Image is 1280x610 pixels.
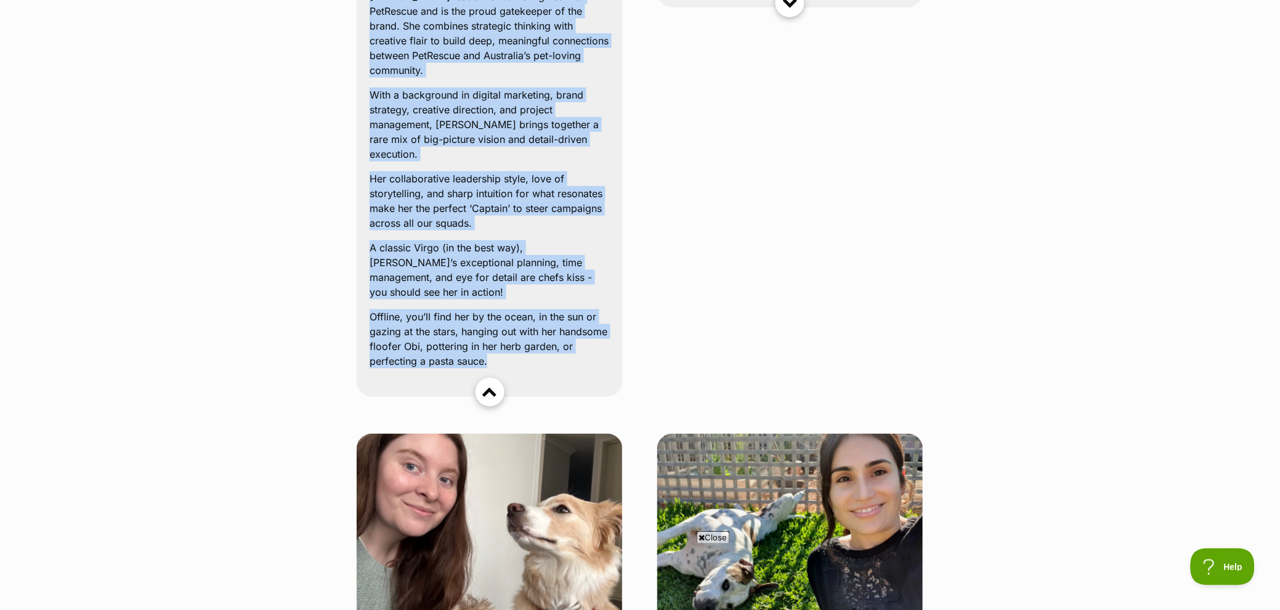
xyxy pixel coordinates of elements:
p: With a background in digital marketing, brand strategy, creative direction, and project managemen... [370,87,610,161]
p: Her collaborative leadership style, love of storytelling, and sharp intuition for what resonates ... [370,171,610,230]
p: A classic Virgo (in the best way), [PERSON_NAME]’s exceptional planning, time management, and eye... [370,240,610,299]
iframe: Advertisement [416,548,864,604]
iframe: Help Scout Beacon - Open [1191,548,1255,585]
p: Offline, you’ll find her by the ocean, in the sun or gazing at the stars, hanging out with her ha... [370,309,610,368]
span: Close [697,531,730,543]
